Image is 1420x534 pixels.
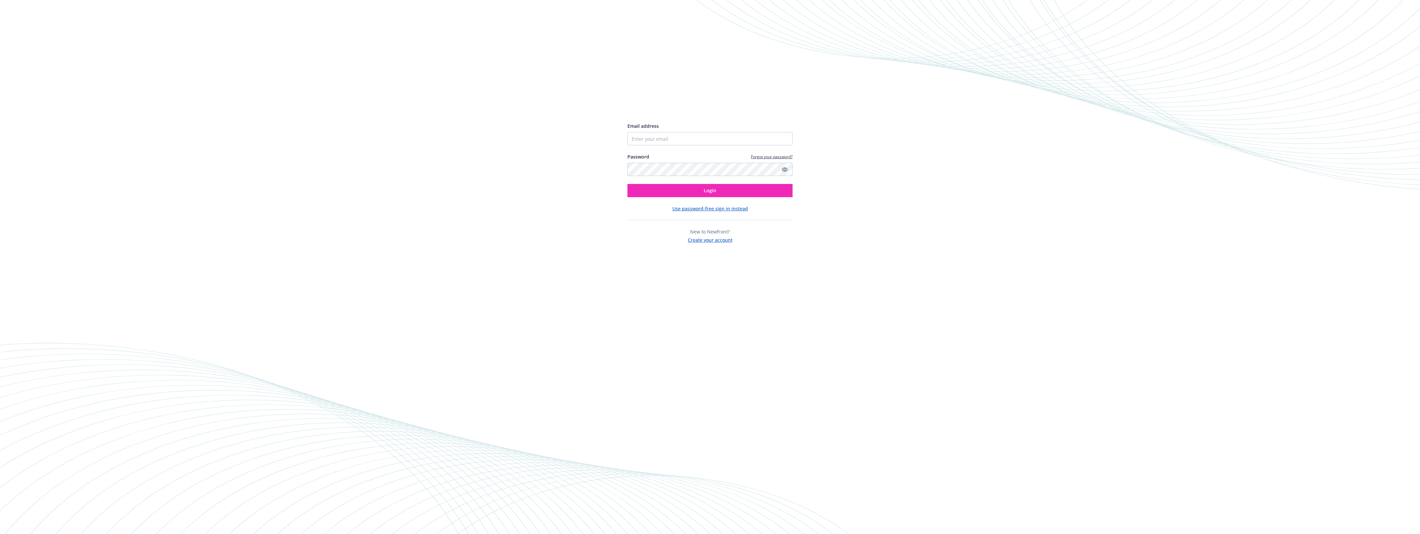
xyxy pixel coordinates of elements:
button: Use password-free sign in instead [672,205,748,212]
input: Enter your password [627,163,793,176]
span: Email address [627,123,659,129]
label: Password [627,153,649,160]
span: New to Newfront? [690,229,730,235]
a: Forgot your password? [751,154,793,160]
span: Login [704,187,716,194]
a: Show password [781,165,789,173]
img: Newfront logo [627,99,690,110]
button: Create your account [688,235,732,243]
button: Login [627,184,793,197]
input: Enter your email [627,132,793,145]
